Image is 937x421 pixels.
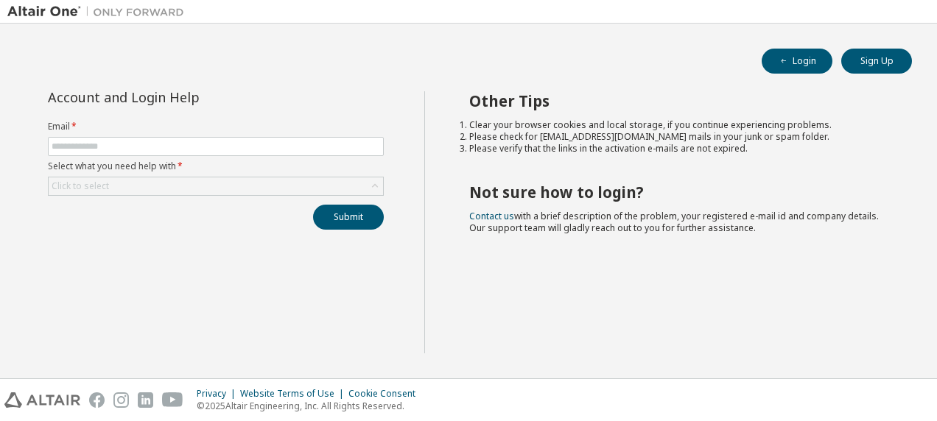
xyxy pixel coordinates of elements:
li: Please verify that the links in the activation e-mails are not expired. [469,143,886,155]
h2: Other Tips [469,91,886,110]
button: Login [762,49,832,74]
li: Clear your browser cookies and local storage, if you continue experiencing problems. [469,119,886,131]
button: Submit [313,205,384,230]
img: Altair One [7,4,192,19]
div: Cookie Consent [348,388,424,400]
p: © 2025 Altair Engineering, Inc. All Rights Reserved. [197,400,424,412]
li: Please check for [EMAIL_ADDRESS][DOMAIN_NAME] mails in your junk or spam folder. [469,131,886,143]
button: Sign Up [841,49,912,74]
img: youtube.svg [162,392,183,408]
div: Website Terms of Use [240,388,348,400]
img: instagram.svg [113,392,129,408]
label: Select what you need help with [48,160,384,172]
div: Click to select [49,177,383,195]
img: linkedin.svg [138,392,153,408]
div: Privacy [197,388,240,400]
div: Account and Login Help [48,91,317,103]
span: with a brief description of the problem, your registered e-mail id and company details. Our suppo... [469,210,879,234]
img: altair_logo.svg [4,392,80,408]
label: Email [48,121,384,132]
div: Click to select [52,180,109,192]
img: facebook.svg [89,392,105,408]
a: Contact us [469,210,514,222]
h2: Not sure how to login? [469,183,886,202]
